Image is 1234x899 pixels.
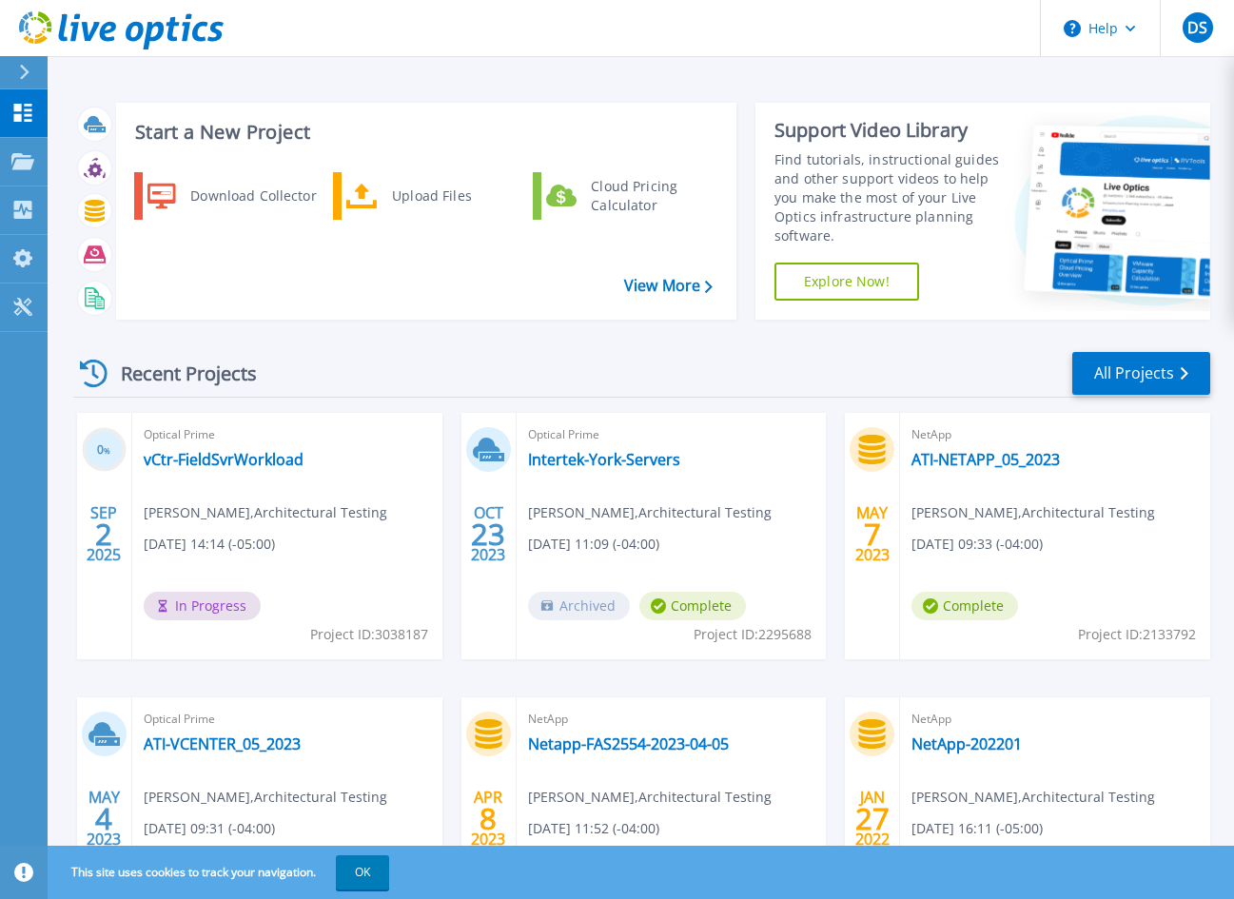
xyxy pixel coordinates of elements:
[855,811,890,827] span: 27
[382,177,523,215] div: Upload Files
[1078,624,1196,645] span: Project ID: 2133792
[470,499,506,569] div: OCT 2023
[95,526,112,542] span: 2
[104,445,110,456] span: %
[854,499,891,569] div: MAY 2023
[144,424,431,445] span: Optical Prime
[911,592,1018,620] span: Complete
[336,855,389,889] button: OK
[528,592,630,620] span: Archived
[471,526,505,542] span: 23
[470,784,506,853] div: APR 2023
[528,502,772,523] span: [PERSON_NAME] , Architectural Testing
[310,624,428,645] span: Project ID: 3038187
[911,734,1022,753] a: NetApp-202201
[533,172,728,220] a: Cloud Pricing Calculator
[144,534,275,555] span: [DATE] 14:14 (-05:00)
[144,818,275,839] span: [DATE] 09:31 (-04:00)
[528,787,772,808] span: [PERSON_NAME] , Architectural Testing
[911,424,1199,445] span: NetApp
[694,624,812,645] span: Project ID: 2295688
[82,440,127,461] h3: 0
[333,172,528,220] a: Upload Files
[480,811,497,827] span: 8
[1187,20,1207,35] span: DS
[144,450,304,469] a: vCtr-FieldSvrWorkload
[528,709,815,730] span: NetApp
[911,534,1043,555] span: [DATE] 09:33 (-04:00)
[911,450,1060,469] a: ATI-NETAPP_05_2023
[854,784,891,853] div: JAN 2022
[144,787,387,808] span: [PERSON_NAME] , Architectural Testing
[911,709,1199,730] span: NetApp
[86,499,122,569] div: SEP 2025
[864,526,881,542] span: 7
[774,150,1000,245] div: Find tutorials, instructional guides and other support videos to help you make the most of your L...
[144,502,387,523] span: [PERSON_NAME] , Architectural Testing
[181,177,324,215] div: Download Collector
[639,592,746,620] span: Complete
[135,122,712,143] h3: Start a New Project
[911,818,1043,839] span: [DATE] 16:11 (-05:00)
[144,592,261,620] span: In Progress
[624,277,713,295] a: View More
[144,734,301,753] a: ATI-VCENTER_05_2023
[73,350,283,397] div: Recent Projects
[52,855,389,889] span: This site uses cookies to track your navigation.
[528,424,815,445] span: Optical Prime
[134,172,329,220] a: Download Collector
[144,709,431,730] span: Optical Prime
[1072,352,1210,395] a: All Projects
[86,784,122,853] div: MAY 2023
[95,811,112,827] span: 4
[528,534,659,555] span: [DATE] 11:09 (-04:00)
[911,787,1155,808] span: [PERSON_NAME] , Architectural Testing
[581,177,722,215] div: Cloud Pricing Calculator
[528,450,680,469] a: Intertek-York-Servers
[528,818,659,839] span: [DATE] 11:52 (-04:00)
[774,263,919,301] a: Explore Now!
[774,118,1000,143] div: Support Video Library
[911,502,1155,523] span: [PERSON_NAME] , Architectural Testing
[528,734,729,753] a: Netapp-FAS2554-2023-04-05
